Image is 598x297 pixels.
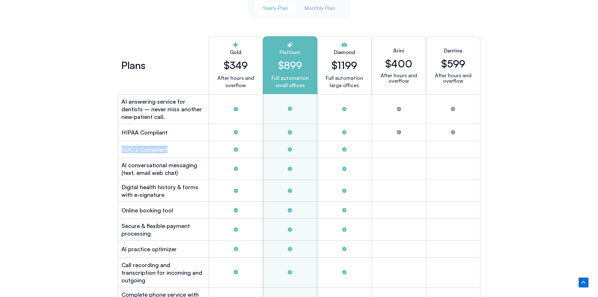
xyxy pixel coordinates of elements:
h2: HIPAA Compliant [121,128,168,136]
h2: Al practice optimizer [121,245,177,253]
h2: Gold [214,48,258,56]
h2: $1199 [332,59,357,71]
p: After hours and overflow [431,73,475,84]
h2: Diamond [334,48,355,56]
p: After hours and overflow [214,74,258,89]
h2: SOC 2 Compliant [121,146,168,153]
h2: Dentina [444,47,462,54]
h2: Al conversational messaging (text, email web chat) [121,161,205,176]
h2: $899 [268,59,312,71]
h2: $349 [214,59,258,71]
p: After hours and overflow [377,73,421,84]
h2: Arini [393,47,404,54]
h2: AI answering service for dentists – never miss another new‑patient call. [121,98,205,121]
span: Monthly Plan [305,4,335,11]
p: Full automation large offices [326,74,363,89]
h2: Secure & flexible payment processing [121,222,205,237]
h2: Plans [121,61,145,69]
h2: $400 [385,58,412,70]
h2: Digital health history & forms with e-signature [121,183,205,198]
p: Full automation small offices [268,74,312,89]
h2: Online booking tool [121,206,173,214]
h2: Platinum [268,48,312,56]
h2: $599 [441,58,465,70]
h2: Call recording and transcription for incoming and outgoing [121,261,205,284]
span: Yearly Plan [263,4,288,11]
